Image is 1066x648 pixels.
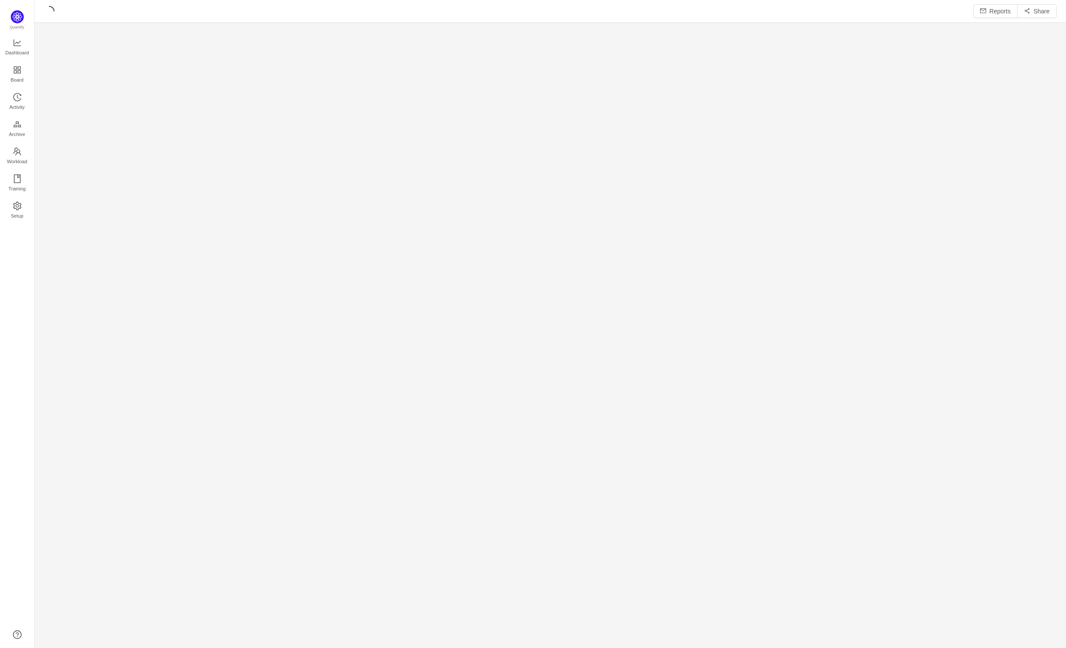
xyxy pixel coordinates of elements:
[973,4,1018,18] button: icon: mailReports
[13,38,22,47] i: icon: line-chart
[5,44,29,61] span: Dashboard
[11,71,24,89] span: Board
[11,207,23,224] span: Setup
[9,98,25,116] span: Activity
[13,202,22,219] a: Setup
[13,39,22,56] a: Dashboard
[44,6,54,16] i: icon: loading
[13,174,22,183] i: icon: book
[13,148,22,165] a: Workload
[10,25,25,29] span: Quantify
[13,120,22,129] i: icon: gold
[7,153,27,170] span: Workload
[13,175,22,192] a: Training
[13,147,22,156] i: icon: team
[13,66,22,83] a: Board
[13,630,22,639] a: icon: question-circle
[11,10,24,23] img: Quantify
[9,126,25,143] span: Archive
[13,93,22,101] i: icon: history
[13,202,22,210] i: icon: setting
[1017,4,1057,18] button: icon: share-altShare
[13,120,22,138] a: Archive
[8,180,25,197] span: Training
[13,93,22,111] a: Activity
[13,66,22,74] i: icon: appstore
